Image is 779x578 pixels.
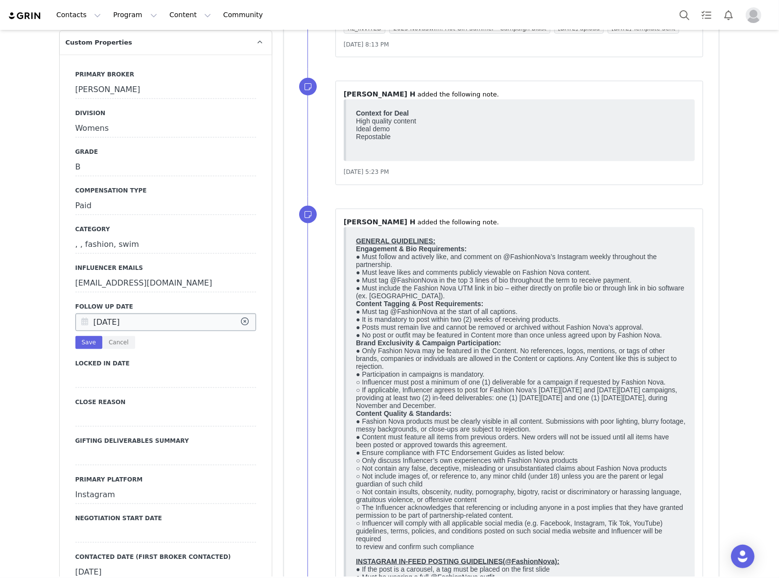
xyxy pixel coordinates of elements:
[746,7,761,23] img: placeholder-profile.jpg
[75,159,256,176] div: B
[75,514,256,523] label: Negotiation Start Date
[102,336,135,349] button: Cancel
[107,4,163,26] button: Program
[66,38,132,48] span: Custom Properties
[75,197,256,215] div: Paid
[164,4,217,26] button: Content
[4,4,83,12] strong: GENERAL GUIDELINES:
[4,4,333,317] p: ● Must follow and actively like, and comment on @FashionNova’s Instagram weekly throughout the pa...
[740,7,771,23] button: Profile
[344,90,416,98] span: [PERSON_NAME] H
[75,186,256,195] label: Compensation Type
[344,41,389,48] span: [DATE] 8:13 PM
[731,545,755,568] div: Open Intercom Messenger
[344,217,695,227] p: ⁨ ⁩ ⁨added⁩ the following note.
[4,324,208,332] strong: INSTAGRAM IN-FEED POSTING GUIDELINES(@FashionNova):
[4,106,149,114] strong: Brand Exclusivity & Campaign Participation:
[75,70,256,79] label: Primary Broker
[4,505,221,512] strong: INSTAGRAM REEL VIDEO POSTING GUIDELINES(@FashionNova):
[75,553,256,561] label: Contacted Date (First Broker Contacted)
[75,120,256,138] div: Womens
[75,302,256,311] label: Follow Up Date
[4,176,99,184] strong: Content Quality & Standards:
[75,275,256,292] div: [EMAIL_ADDRESS][DOMAIN_NAME]
[75,81,256,99] div: [PERSON_NAME]
[75,336,102,349] button: Save
[217,4,273,26] a: Community
[4,4,333,35] p: High quality content Ideal demo Repostable
[50,4,107,26] button: Contacts
[344,169,389,175] span: [DATE] 5:23 PM
[75,359,256,368] label: Locked In Date
[75,109,256,118] label: Division
[8,11,42,21] img: grin logo
[4,4,57,12] strong: Context for Deal
[674,4,695,26] button: Search
[75,313,256,331] input: Date
[75,236,256,254] div: , , fashion, swim
[344,218,416,226] span: [PERSON_NAME] H
[344,89,695,99] p: ⁨ ⁩ ⁨added⁩ the following note.
[75,475,256,484] label: Primary Platform
[75,436,256,445] label: Gifting Deliverables Summary
[75,147,256,156] label: Grade
[75,264,256,272] label: Influencer Emails
[718,4,739,26] button: Notifications
[75,398,256,407] label: Close Reason
[4,67,131,74] strong: Content Tagging & Post Requirements:
[4,4,333,27] p: Hey [PERSON_NAME], Your proposal has been accepted! We're so excited to have you be apart of the ...
[75,225,256,234] label: Category
[4,395,203,403] strong: INSTAGRAM STORY POSTING GUIDELINES(@FashionNova):
[696,4,717,26] a: Tasks
[75,486,256,504] div: Instagram
[4,12,115,20] strong: Engagement & Bio Requirements:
